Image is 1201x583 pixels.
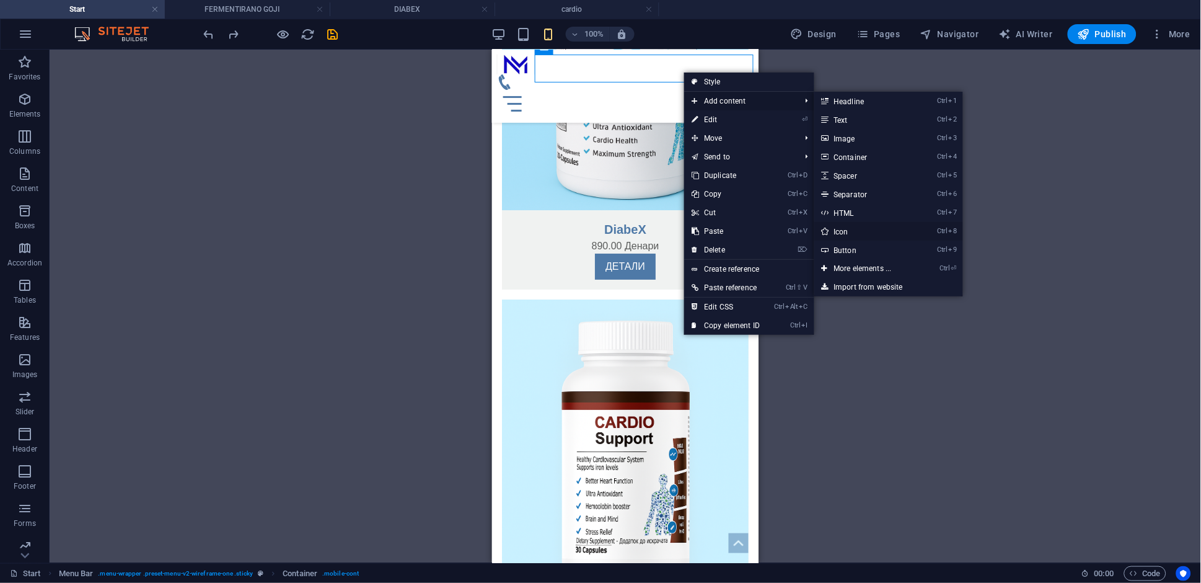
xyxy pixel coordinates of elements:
[326,27,340,42] i: Save (Ctrl+S)
[14,518,36,528] p: Forms
[684,278,767,297] a: Ctrl⇧VPaste reference
[814,129,917,148] a: Ctrl3Image
[786,303,798,311] i: Alt
[799,208,808,216] i: X
[7,258,42,268] p: Accordion
[283,566,317,581] span: Click to select. Double-click to edit
[1146,24,1195,44] button: More
[938,171,948,179] i: Ctrl
[684,222,767,241] a: CtrlVPaste
[938,153,948,161] i: Ctrl
[797,283,803,291] i: ⇧
[1176,566,1191,581] button: Usercentrics
[15,221,35,231] p: Boxes
[684,260,814,278] a: Create reference
[322,566,359,581] span: . mobile-cont
[684,166,767,185] a: CtrlDDuplicate
[814,110,917,129] a: Ctrl2Text
[949,190,957,198] i: 6
[775,303,785,311] i: Ctrl
[325,27,340,42] button: save
[856,28,900,40] span: Pages
[10,566,41,581] a: Click to cancel selection. Double-click to open Pages
[938,97,948,105] i: Ctrl
[1124,566,1166,581] button: Code
[301,27,315,42] button: reload
[165,2,330,16] h4: FERMENTIRANO GOJI
[330,2,495,16] h4: DIABEX
[940,264,950,272] i: Ctrl
[617,29,628,40] i: On resize automatically adjust zoom level to fit chosen device.
[802,321,808,329] i: I
[814,278,963,296] a: Import from website
[59,566,94,581] span: Click to select. Double-click to edit
[798,246,807,254] i: ⌦
[98,566,253,581] span: . menu-wrapper .preset-menu-v2-wireframe-one .sticky
[949,134,957,142] i: 3
[12,370,38,380] p: Images
[684,241,767,259] a: ⌦Delete
[684,185,767,203] a: CtrlCCopy
[951,264,957,272] i: ⏎
[10,332,40,342] p: Features
[786,283,796,291] i: Ctrl
[684,148,795,166] a: Send to
[949,115,957,123] i: 2
[684,129,795,148] span: Move
[786,24,842,44] button: Design
[799,227,808,235] i: V
[9,146,40,156] p: Columns
[684,298,767,316] a: CtrlAltCEdit CSS
[1130,566,1161,581] span: Code
[949,153,957,161] i: 4
[938,190,948,198] i: Ctrl
[684,92,795,110] span: Add content
[12,444,37,454] p: Header
[9,109,41,119] p: Elements
[684,203,767,222] a: CtrlXCut
[495,2,659,16] h4: cardio
[938,227,948,235] i: Ctrl
[814,185,917,203] a: Ctrl6Separator
[938,134,948,142] i: Ctrl
[301,27,315,42] i: Reload page
[14,481,36,491] p: Footer
[814,92,917,110] a: Ctrl1Headline
[14,295,36,305] p: Tables
[9,72,40,82] p: Favorites
[11,184,38,194] p: Content
[226,27,241,42] button: redo
[202,27,216,42] i: Undo: Change link (Ctrl+Z)
[814,259,917,278] a: Ctrl⏎More elements ...
[814,148,917,166] a: Ctrl4Container
[949,208,957,216] i: 7
[949,227,957,235] i: 8
[799,190,808,198] i: C
[15,407,35,417] p: Slider
[791,28,837,40] span: Design
[814,166,917,185] a: Ctrl5Spacer
[938,208,948,216] i: Ctrl
[788,190,798,198] i: Ctrl
[1078,28,1127,40] span: Publish
[258,570,263,577] i: This element is a customizable preset
[1151,28,1190,40] span: More
[201,27,216,42] button: undo
[949,171,957,179] i: 5
[684,316,767,335] a: CtrlICopy element ID
[566,27,610,42] button: 100%
[949,97,957,105] i: 1
[814,222,917,241] a: Ctrl8Icon
[799,303,808,311] i: C
[949,246,957,254] i: 9
[227,27,241,42] i: Redo: Delete elements (Ctrl+Y, ⌘+Y)
[584,27,604,42] h6: 100%
[938,246,948,254] i: Ctrl
[1081,566,1114,581] h6: Session time
[920,28,979,40] span: Navigator
[684,73,814,91] a: Style
[938,115,948,123] i: Ctrl
[994,24,1058,44] button: AI Writer
[71,27,164,42] img: Editor Logo
[684,110,767,129] a: ⏎Edit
